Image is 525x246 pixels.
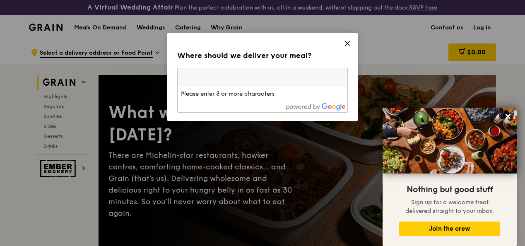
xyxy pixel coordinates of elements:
[405,199,494,215] span: Sign up for a welcome treat delivered straight to your inbox.
[501,110,515,123] button: Close
[407,185,493,195] span: Nothing but good stuff
[178,87,347,101] li: Please enter 3 or more characters
[177,50,348,61] div: Where should we deliver your meal?
[286,103,346,111] img: powered-by-google.60e8a832.png
[399,222,500,236] button: Join the crew
[383,108,517,174] img: DSC07876-Edit02-Large.jpeg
